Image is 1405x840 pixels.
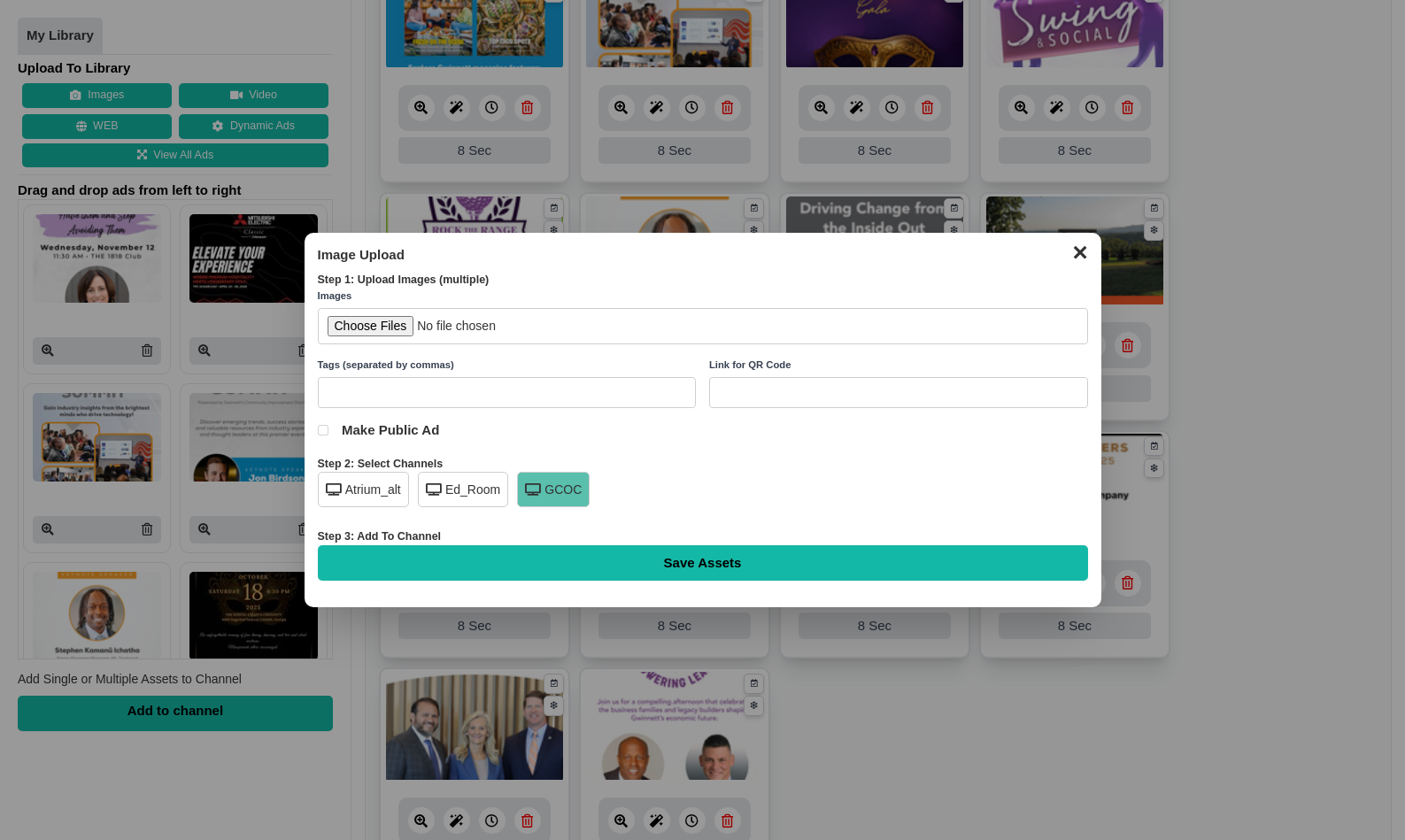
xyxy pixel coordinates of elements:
[318,421,1088,439] label: Make Public Ad
[318,246,1088,264] h3: Image Upload
[318,358,697,374] label: Tags (separated by commas)
[418,472,508,507] div: Ed_Room
[318,457,1088,473] div: Step 2: Select Channels
[318,289,1088,304] label: Images
[709,358,1088,374] label: Link for QR Code
[517,472,590,507] div: GCOC
[318,472,409,507] div: Atrium_alt
[318,529,1088,545] div: Step 3: Add To Channel
[318,273,1088,289] div: Step 1: Upload Images (multiple)
[1062,237,1097,264] button: ✕
[318,545,1088,581] input: Save Assets
[318,425,329,436] input: Make Public Ad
